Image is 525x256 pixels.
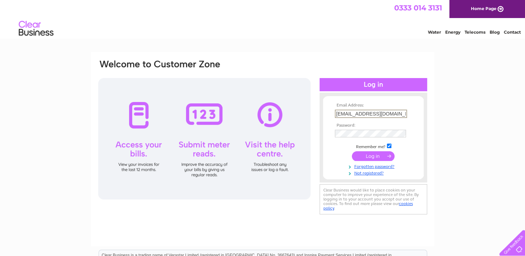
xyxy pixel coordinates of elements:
[320,184,427,214] div: Clear Business would like to place cookies on your computer to improve your experience of the sit...
[445,29,460,35] a: Energy
[333,123,414,128] th: Password:
[394,3,442,12] a: 0333 014 3131
[428,29,441,35] a: Water
[18,18,54,39] img: logo.png
[99,4,427,34] div: Clear Business is a trading name of Verastar Limited (registered in [GEOGRAPHIC_DATA] No. 3667643...
[335,169,414,176] a: Not registered?
[352,151,395,161] input: Submit
[335,163,414,169] a: Forgotten password?
[490,29,500,35] a: Blog
[465,29,485,35] a: Telecoms
[333,143,414,150] td: Remember me?
[504,29,521,35] a: Contact
[323,201,413,211] a: cookies policy
[333,103,414,108] th: Email Address:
